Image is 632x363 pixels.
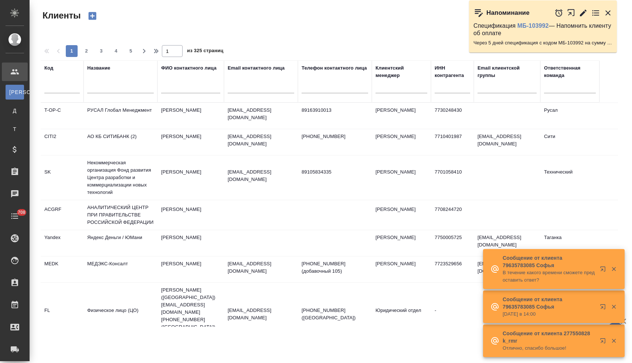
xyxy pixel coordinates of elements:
[84,129,157,155] td: АО КБ СИТИБАНК (2)
[84,256,157,282] td: МЕДЭКС-Консалт
[81,45,92,57] button: 2
[157,103,224,129] td: [PERSON_NAME]
[474,230,540,256] td: [EMAIL_ADDRESS][DOMAIN_NAME]
[503,296,595,310] p: Сообщение от клиента 79635783085 Софья
[540,103,599,129] td: Русал
[302,133,368,140] p: [PHONE_NUMBER]
[41,303,84,329] td: FL
[41,230,84,256] td: Yandex
[372,256,431,282] td: [PERSON_NAME]
[84,155,157,200] td: Некоммерческая организация Фонд развития Центра разработки и коммерциализации новых технологий
[110,45,122,57] button: 4
[228,64,285,72] div: Email контактного лица
[157,230,224,256] td: [PERSON_NAME]
[474,129,540,155] td: [EMAIL_ADDRESS][DOMAIN_NAME]
[95,45,107,57] button: 3
[486,9,530,17] p: Напоминание
[6,122,24,137] a: Т
[6,85,24,100] a: [PERSON_NAME]
[81,47,92,55] span: 2
[606,303,621,310] button: Закрыть
[157,129,224,155] td: [PERSON_NAME]
[302,64,367,72] div: Телефон контактного лица
[302,260,368,275] p: [PHONE_NUMBER] (добавочный 105)
[544,64,596,79] div: Ответственная команда
[540,129,599,155] td: Сити
[125,47,137,55] span: 5
[473,39,612,47] p: Через 5 дней спецификация с кодом МБ-103992 на сумму 77150 RUB будет просрочена
[228,133,294,148] p: [EMAIL_ADDRESS][DOMAIN_NAME]
[372,129,431,155] td: [PERSON_NAME]
[157,202,224,228] td: [PERSON_NAME]
[473,22,612,37] p: Спецификация — Напомнить клиенту об оплате
[604,9,612,17] button: Закрыть
[44,64,53,72] div: Код
[87,64,110,72] div: Название
[228,107,294,121] p: [EMAIL_ADDRESS][DOMAIN_NAME]
[372,202,431,228] td: [PERSON_NAME]
[517,23,549,29] a: МБ-103992
[595,299,613,317] button: Открыть в новой вкладке
[554,9,563,17] button: Отложить
[228,307,294,322] p: [EMAIL_ADDRESS][DOMAIN_NAME]
[478,64,537,79] div: Email клиентской группы
[431,303,474,329] td: -
[6,103,24,118] a: Д
[372,165,431,191] td: [PERSON_NAME]
[540,230,599,256] td: Таганка
[431,165,474,191] td: 7701058410
[606,266,621,272] button: Закрыть
[95,47,107,55] span: 3
[431,230,474,256] td: 7750005725
[228,260,294,275] p: [EMAIL_ADDRESS][DOMAIN_NAME]
[474,256,540,282] td: [EMAIL_ADDRESS][DOMAIN_NAME]
[157,283,224,349] td: [PERSON_NAME] ([GEOGRAPHIC_DATA]) [EMAIL_ADDRESS][DOMAIN_NAME] [PHONE_NUMBER] ([GEOGRAPHIC_DATA])...
[435,64,470,79] div: ИНН контрагента
[41,10,81,21] span: Клиенты
[41,256,84,282] td: MEDK
[41,103,84,129] td: T-OP-C
[606,337,621,344] button: Закрыть
[41,202,84,228] td: ACGRF
[41,165,84,191] td: SK
[84,303,157,329] td: Физическое лицо (ЦО)
[591,9,600,17] button: Перейти в todo
[503,269,595,284] p: В течение какого времени сможете предоставить ответ?
[125,45,137,57] button: 5
[372,103,431,129] td: [PERSON_NAME]
[567,5,575,21] button: Открыть в новой вкладке
[540,165,599,191] td: Технический
[84,103,157,129] td: РУСАЛ Глобал Менеджмент
[431,256,474,282] td: 7723529656
[503,310,595,318] p: [DATE] в 14:00
[372,303,431,329] td: Юридический отдел
[84,10,101,22] button: Создать
[579,9,588,17] button: Редактировать
[9,88,20,96] span: [PERSON_NAME]
[431,103,474,129] td: 7730248430
[13,209,30,216] span: 708
[595,333,613,351] button: Открыть в новой вкладке
[431,202,474,228] td: 7708244720
[228,168,294,183] p: [EMAIL_ADDRESS][DOMAIN_NAME]
[302,168,368,176] p: 89105834335
[376,64,427,79] div: Клиентский менеджер
[161,64,217,72] div: ФИО контактного лица
[110,47,122,55] span: 4
[9,125,20,133] span: Т
[503,344,595,352] p: Отлично, спасибо большое!
[595,262,613,279] button: Открыть в новой вкладке
[157,165,224,191] td: [PERSON_NAME]
[431,129,474,155] td: 7710401987
[84,200,157,230] td: АНАЛИТИЧЕСКИЙ ЦЕНТР ПРИ ПРАВИТЕЛЬСТВЕ РОССИЙСКОЙ ФЕДЕРАЦИИ
[372,230,431,256] td: [PERSON_NAME]
[9,107,20,114] span: Д
[187,46,223,57] span: из 325 страниц
[503,330,595,344] p: Сообщение от клиента 277550828 k_rmr
[41,129,84,155] td: CITI2
[302,307,368,322] p: [PHONE_NUMBER] ([GEOGRAPHIC_DATA])
[84,230,157,256] td: Яндекс Деньги / ЮМани
[503,254,595,269] p: Сообщение от клиента 79635783085 Софья
[157,256,224,282] td: [PERSON_NAME]
[302,107,368,114] p: 89163910013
